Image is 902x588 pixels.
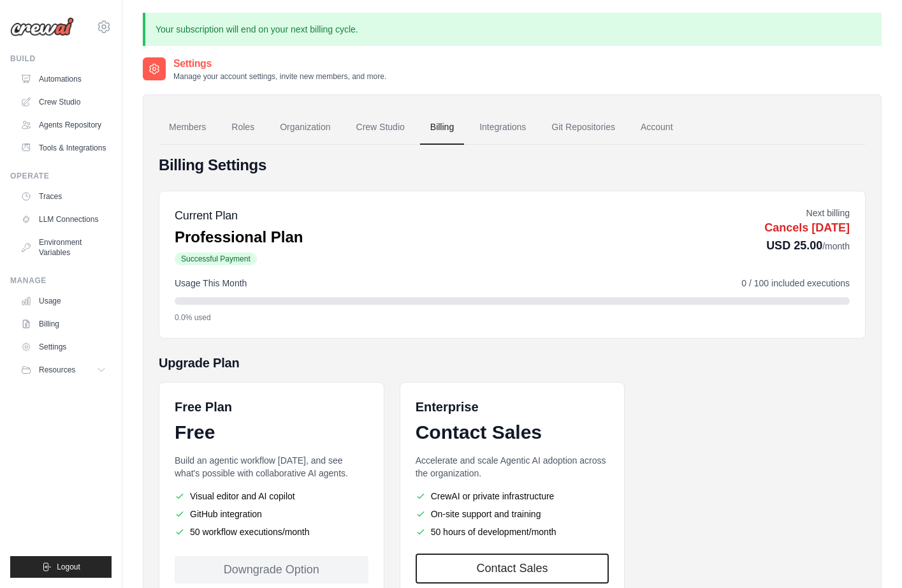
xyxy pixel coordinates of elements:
[416,508,609,520] li: On-site support and training
[175,508,368,520] li: GitHub integration
[175,526,368,538] li: 50 workflow executions/month
[270,110,340,145] a: Organization
[10,171,112,181] div: Operate
[416,490,609,503] li: CrewAI or private infrastructure
[173,71,386,82] p: Manage your account settings, invite new members, and more.
[15,115,112,135] a: Agents Repository
[175,207,303,224] h5: Current Plan
[175,490,368,503] li: Visual editor and AI copilot
[15,291,112,311] a: Usage
[10,276,112,286] div: Manage
[10,556,112,578] button: Logout
[15,360,112,380] button: Resources
[221,110,265,145] a: Roles
[764,221,850,234] span: Cancels [DATE]
[764,237,850,254] p: USD 25.00
[175,277,247,290] span: Usage This Month
[175,253,257,265] span: Successful Payment
[175,556,368,584] div: Downgrade Option
[541,110,625,145] a: Git Repositories
[175,398,232,416] h6: Free Plan
[15,92,112,112] a: Crew Studio
[630,110,683,145] a: Account
[159,155,866,175] h4: Billing Settings
[822,241,850,251] span: /month
[741,277,850,290] span: 0 / 100 included executions
[10,17,74,36] img: Logo
[15,337,112,357] a: Settings
[420,110,464,145] a: Billing
[416,421,609,444] div: Contact Sales
[15,69,112,89] a: Automations
[764,207,850,219] p: Next billing
[346,110,415,145] a: Crew Studio
[175,421,368,444] div: Free
[15,314,112,334] a: Billing
[15,186,112,207] a: Traces
[143,13,882,46] p: Your subscription will end on your next billing cycle.
[469,110,536,145] a: Integrations
[15,138,112,158] a: Tools & Integrations
[57,562,80,572] span: Logout
[416,554,609,584] a: Contact Sales
[175,454,368,480] p: Build an agentic workflow [DATE], and see what's possible with collaborative AI agents.
[416,526,609,538] li: 50 hours of development/month
[10,54,112,64] div: Build
[416,398,609,416] h6: Enterprise
[39,365,75,375] span: Resources
[175,227,303,247] p: Professional Plan
[159,110,216,145] a: Members
[159,354,866,372] h5: Upgrade Plan
[15,209,112,230] a: LLM Connections
[173,56,386,71] h2: Settings
[15,232,112,263] a: Environment Variables
[416,454,609,480] p: Accelerate and scale Agentic AI adoption across the organization.
[175,312,211,323] span: 0.0% used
